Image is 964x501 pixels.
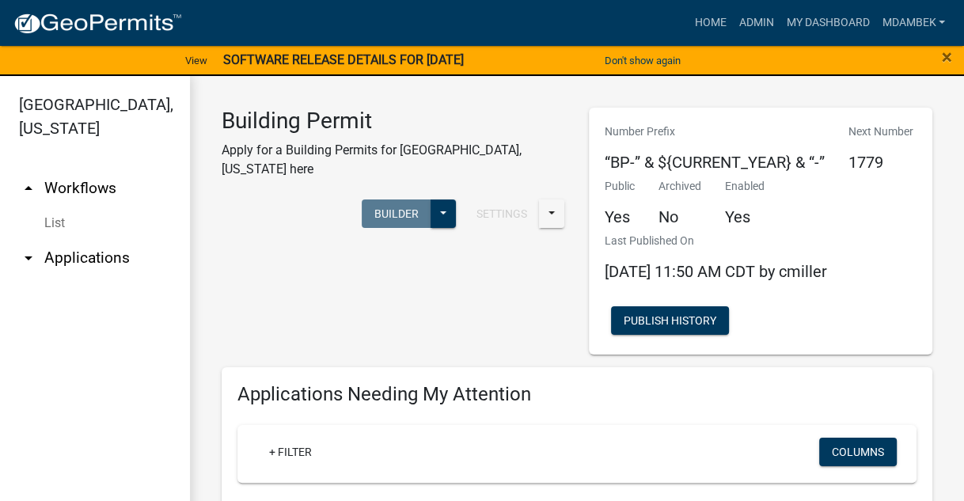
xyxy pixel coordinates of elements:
[19,249,38,268] i: arrow_drop_down
[725,178,765,195] p: Enabled
[223,52,464,67] strong: SOFTWARE RELEASE DETAILS FOR [DATE]
[237,383,917,406] h4: Applications Needing My Attention
[732,8,780,38] a: Admin
[688,8,732,38] a: Home
[780,8,875,38] a: My Dashboard
[222,141,565,179] p: Apply for a Building Permits for [GEOGRAPHIC_DATA], [US_STATE] here
[725,207,765,226] h5: Yes
[256,438,324,466] a: + Filter
[605,153,825,172] h5: “BP-” & ${CURRENT_YEAR} & “-”
[222,108,565,135] h3: Building Permit
[598,47,687,74] button: Don't show again
[605,233,827,249] p: Last Published On
[179,47,214,74] a: View
[605,123,825,140] p: Number Prefix
[19,179,38,198] i: arrow_drop_up
[464,199,540,228] button: Settings
[658,178,701,195] p: Archived
[942,46,952,68] span: ×
[611,315,729,328] wm-modal-confirm: Workflow Publish History
[605,178,635,195] p: Public
[605,207,635,226] h5: Yes
[875,8,951,38] a: mdambek
[611,306,729,335] button: Publish History
[942,47,952,66] button: Close
[362,199,431,228] button: Builder
[819,438,897,466] button: Columns
[658,207,701,226] h5: No
[848,123,913,140] p: Next Number
[848,153,913,172] h5: 1779
[605,262,827,281] span: [DATE] 11:50 AM CDT by cmiller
